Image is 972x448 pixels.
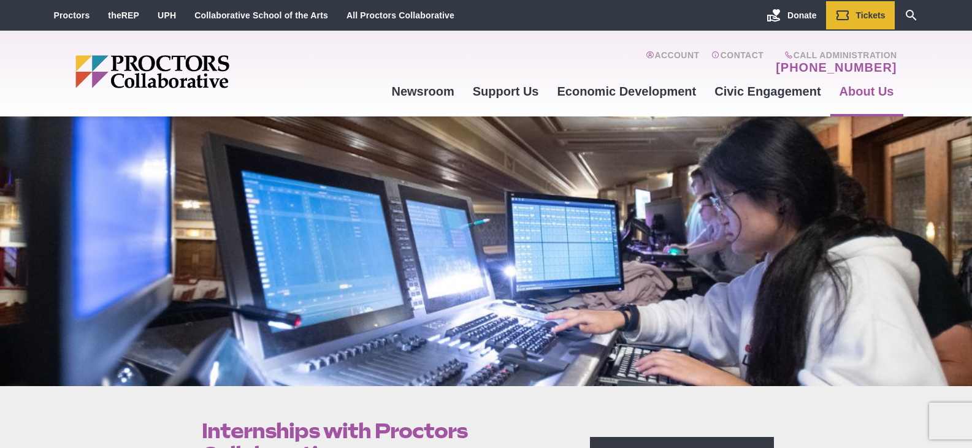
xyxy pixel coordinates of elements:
a: About Us [830,75,903,108]
a: Economic Development [548,75,706,108]
a: Search [895,1,928,29]
a: UPH [158,10,176,20]
a: Proctors [54,10,90,20]
span: Call Administration [772,50,897,60]
a: Newsroom [382,75,463,108]
img: Proctors logo [75,55,324,88]
a: All Proctors Collaborative [346,10,454,20]
a: Donate [757,1,825,29]
a: Account [646,50,699,75]
a: Civic Engagement [705,75,830,108]
a: Support Us [464,75,548,108]
span: Tickets [856,10,886,20]
span: Donate [787,10,816,20]
a: Contact [711,50,763,75]
a: Tickets [826,1,895,29]
a: theREP [108,10,139,20]
a: [PHONE_NUMBER] [776,60,897,75]
a: Collaborative School of the Arts [194,10,328,20]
